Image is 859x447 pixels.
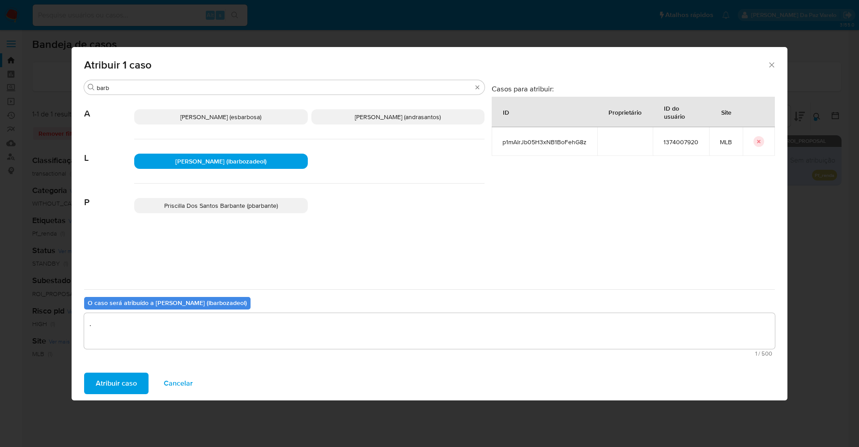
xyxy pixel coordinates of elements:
[88,298,247,307] b: O caso será atribuído a [PERSON_NAME] (lbarbozadeol)
[152,373,204,394] button: Cancelar
[72,47,787,400] div: assign-modal
[84,313,775,349] textarea: .
[84,95,134,119] span: A
[753,136,764,147] button: icon-button
[84,373,149,394] button: Atribuir caso
[492,101,520,123] div: ID
[767,60,775,69] button: Fechar a janela
[663,138,698,146] span: 1374007920
[598,101,652,123] div: Proprietário
[84,139,134,163] span: L
[134,198,308,213] div: Priscilla Dos Santos Barbante (pbarbante)
[180,112,261,121] span: [PERSON_NAME] (esbarbosa)
[474,84,481,91] button: Apagar busca
[720,138,732,146] span: MLB
[492,84,775,93] h3: Casos para atribuir:
[96,374,137,393] span: Atribuir caso
[84,60,767,70] span: Atribuir 1 caso
[502,138,587,146] span: p1mAlrJb05H3xNB1BoFehG8z
[88,84,95,91] button: Procurar
[97,84,472,92] input: Analista de pesquisa
[653,97,709,127] div: ID do usuário
[164,201,278,210] span: Priscilla Dos Santos Barbante (pbarbante)
[84,184,134,208] span: P
[311,109,485,125] div: [PERSON_NAME] (andrasantos)
[175,157,267,166] span: [PERSON_NAME] (lbarbozadeol)
[134,154,308,169] div: [PERSON_NAME] (lbarbozadeol)
[164,374,193,393] span: Cancelar
[134,109,308,125] div: [PERSON_NAME] (esbarbosa)
[710,101,742,123] div: Site
[87,351,772,357] span: Máximo de 500 caracteres
[355,112,441,121] span: [PERSON_NAME] (andrasantos)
